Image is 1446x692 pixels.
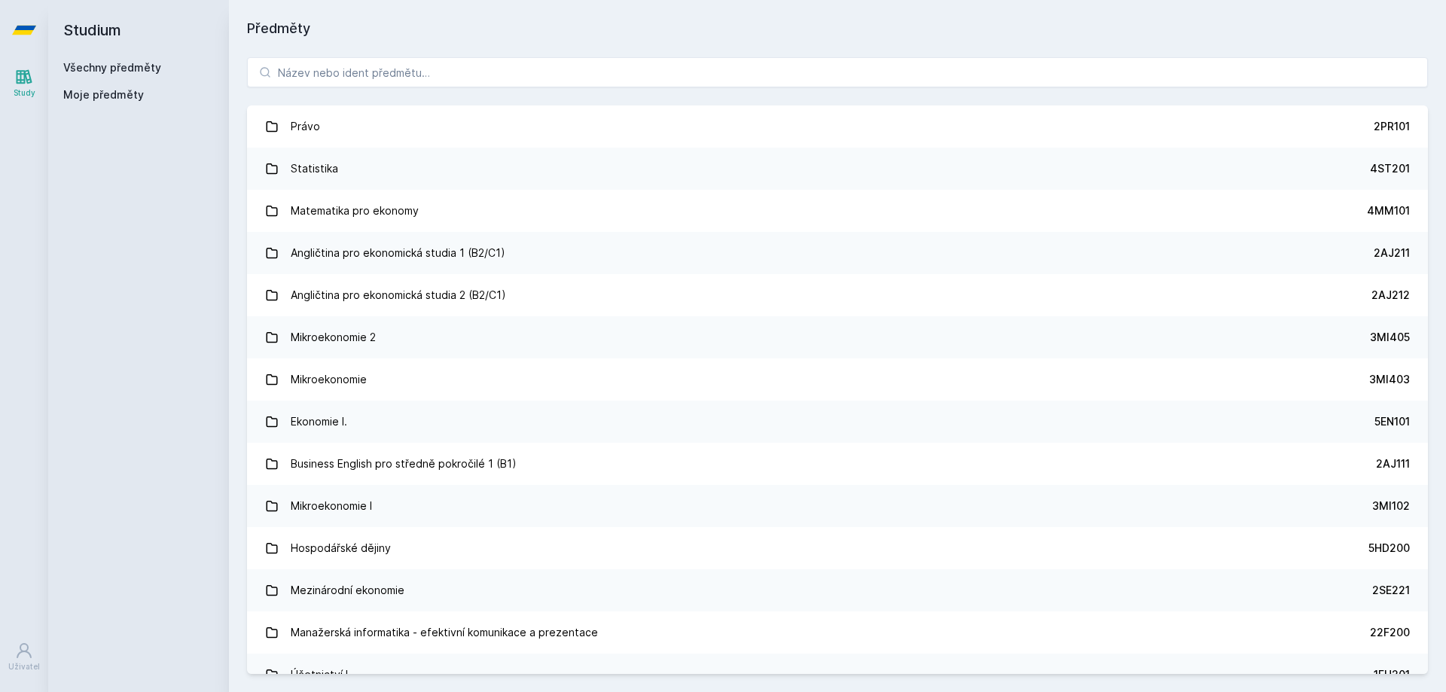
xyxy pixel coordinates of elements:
[1376,456,1410,471] div: 2AJ111
[247,57,1428,87] input: Název nebo ident předmětu…
[247,105,1428,148] a: Právo 2PR101
[291,617,598,648] div: Manažerská informatika - efektivní komunikace a prezentace
[291,280,506,310] div: Angličtina pro ekonomická studia 2 (B2/C1)
[247,401,1428,443] a: Ekonomie I. 5EN101
[63,87,144,102] span: Moje předměty
[291,491,372,521] div: Mikroekonomie I
[291,533,391,563] div: Hospodářské dějiny
[247,569,1428,611] a: Mezinárodní ekonomie 2SE221
[1370,161,1410,176] div: 4ST201
[1367,203,1410,218] div: 4MM101
[247,443,1428,485] a: Business English pro středně pokročilé 1 (B1) 2AJ111
[247,485,1428,527] a: Mikroekonomie I 3MI102
[1374,414,1410,429] div: 5EN101
[291,154,338,184] div: Statistika
[247,611,1428,654] a: Manažerská informatika - efektivní komunikace a prezentace 22F200
[291,196,419,226] div: Matematika pro ekonomy
[247,232,1428,274] a: Angličtina pro ekonomická studia 1 (B2/C1) 2AJ211
[247,274,1428,316] a: Angličtina pro ekonomická studia 2 (B2/C1) 2AJ212
[3,634,45,680] a: Uživatel
[14,87,35,99] div: Study
[1371,288,1410,303] div: 2AJ212
[247,358,1428,401] a: Mikroekonomie 3MI403
[247,316,1428,358] a: Mikroekonomie 2 3MI405
[1374,667,1410,682] div: 1FU201
[8,661,40,672] div: Uživatel
[247,527,1428,569] a: Hospodářské dějiny 5HD200
[291,575,404,605] div: Mezinárodní ekonomie
[63,61,161,74] a: Všechny předměty
[291,238,505,268] div: Angličtina pro ekonomická studia 1 (B2/C1)
[291,322,376,352] div: Mikroekonomie 2
[291,364,367,395] div: Mikroekonomie
[291,111,320,142] div: Právo
[247,190,1428,232] a: Matematika pro ekonomy 4MM101
[1374,119,1410,134] div: 2PR101
[1372,498,1410,514] div: 3MI102
[1369,372,1410,387] div: 3MI403
[1372,583,1410,598] div: 2SE221
[1370,625,1410,640] div: 22F200
[1368,541,1410,556] div: 5HD200
[247,18,1428,39] h1: Předměty
[247,148,1428,190] a: Statistika 4ST201
[1374,245,1410,261] div: 2AJ211
[3,60,45,106] a: Study
[1370,330,1410,345] div: 3MI405
[291,660,351,690] div: Účetnictví I.
[291,407,347,437] div: Ekonomie I.
[291,449,517,479] div: Business English pro středně pokročilé 1 (B1)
